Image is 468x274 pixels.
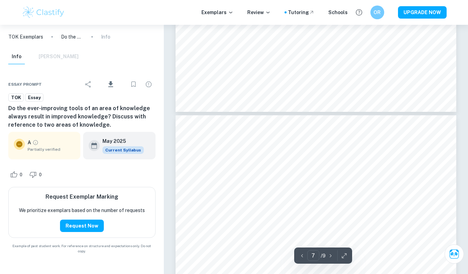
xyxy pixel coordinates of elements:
[26,94,43,101] span: Essay
[445,244,464,264] button: Ask Clai
[101,33,110,41] p: Info
[60,220,104,232] button: Request Now
[353,7,365,18] button: Help and Feedback
[8,33,43,41] a: TOK Exemplars
[16,171,26,178] span: 0
[288,9,315,16] a: Tutoring
[19,207,145,214] p: We prioritize exemplars based on the number of requests
[28,169,46,180] div: Dislike
[102,146,144,154] div: This exemplar is based on the current syllabus. Feel free to refer to it for inspiration/ideas wh...
[127,77,140,91] div: Bookmark
[32,139,39,146] a: Grade partially verified
[35,171,46,178] span: 0
[46,193,118,201] h6: Request Exemplar Marking
[102,137,138,145] h6: May 2025
[142,77,156,91] div: Report issue
[370,6,384,19] button: OR
[102,146,144,154] span: Current Syllabus
[8,169,26,180] div: Like
[9,94,23,101] span: TOK
[97,75,125,93] div: Download
[328,9,348,16] a: Schools
[321,252,326,260] p: / 9
[8,49,25,64] button: Info
[81,77,95,91] div: Share
[8,81,42,87] span: Essay prompt
[61,33,83,41] p: Do the ever-improving tools of an area of knowledge always result in improved knowledge? Discuss ...
[8,243,156,254] span: Example of past student work. For reference on structure and expectations only. Do not copy.
[8,104,156,129] h6: Do the ever-improving tools of an area of knowledge always result in improved knowledge? Discuss ...
[8,93,24,102] a: TOK
[28,146,75,152] span: Partially verified
[25,93,43,102] a: Essay
[247,9,271,16] p: Review
[22,6,66,19] img: Clastify logo
[201,9,233,16] p: Exemplars
[398,6,447,19] button: UPGRADE NOW
[28,139,31,146] p: A
[373,9,381,16] h6: OR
